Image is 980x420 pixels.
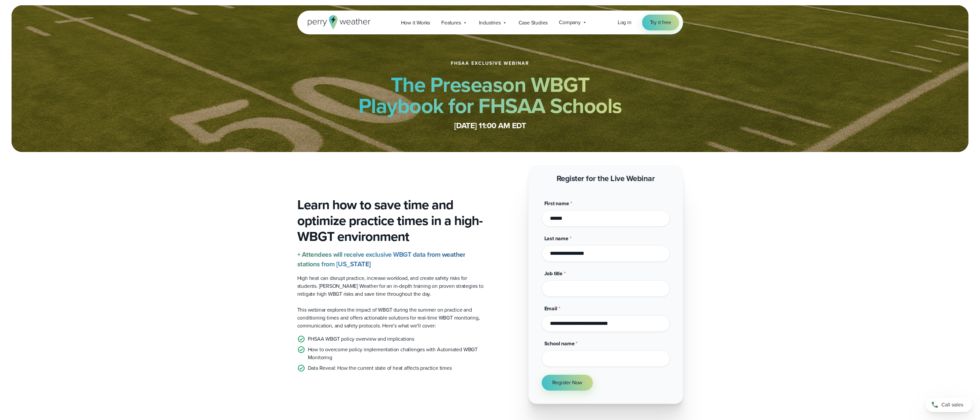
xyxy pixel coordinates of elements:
span: Register Now [552,379,583,387]
p: FHSAA WBGT policy overview and implications [308,335,414,343]
p: How to overcome policy implementation challenges with Automated WBGT Monitoring [308,346,485,362]
h3: Learn how to save time and optimize practice times in a high-WBGT environment [297,197,485,245]
span: Job title [544,270,563,277]
span: Last name [544,235,568,242]
p: This webinar explores the impact of WBGT during the summer on practice and conditioning times and... [297,306,485,330]
span: Company [559,19,581,26]
span: Features [441,19,461,27]
button: Register Now [542,375,593,391]
a: How it Works [395,16,436,29]
strong: The Preseason WBGT Playbook for FHSAA Schools [358,69,622,121]
span: Call sales [941,401,963,409]
span: Try it free [650,19,671,26]
a: Log in [618,19,632,26]
span: Case Studies [519,19,548,27]
strong: + Attendees will receive exclusive WBGT data from weather stations from [US_STATE] [297,249,465,269]
strong: Register for the Live Webinar [557,172,655,184]
strong: [DATE] 11:00 AM EDT [454,120,526,132]
span: School name [544,340,575,347]
a: Case Studies [513,16,554,29]
h1: FHSAA Exclusive Webinar [451,61,529,66]
span: Email [544,305,557,312]
p: High heat can disrupt practice, increase workload, and create safety risks for students. [PERSON_... [297,274,485,298]
span: First name [544,200,569,207]
a: Call sales [926,398,972,412]
p: Data Reveal: How the current state of heat affects practice times [308,364,452,372]
span: How it Works [401,19,430,27]
span: Industries [479,19,501,27]
a: Try it free [642,15,679,30]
